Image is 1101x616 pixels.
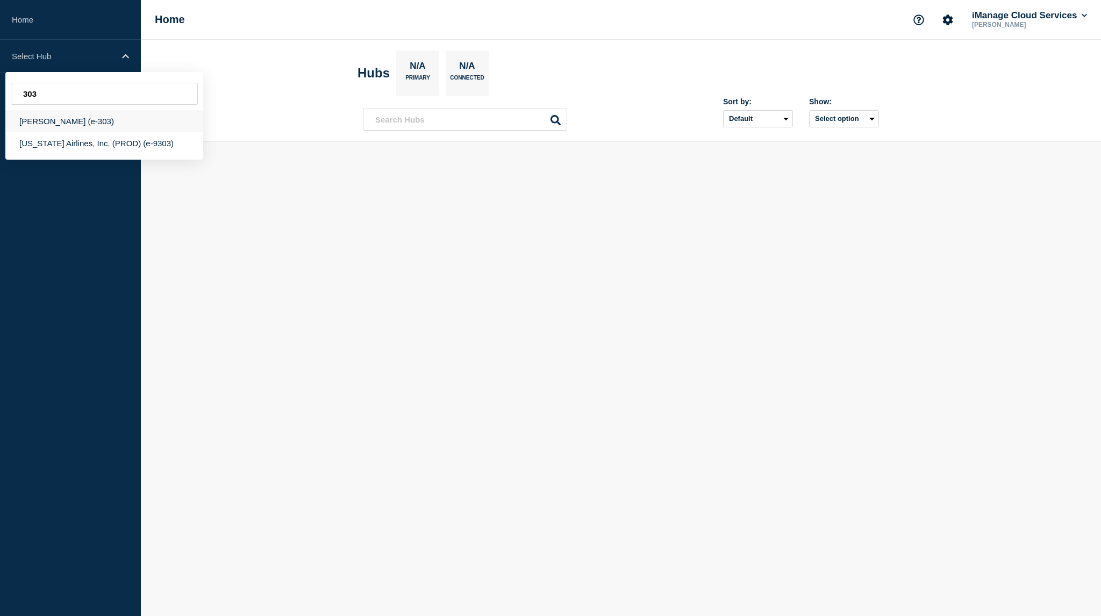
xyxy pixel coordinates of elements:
[12,52,115,61] p: Select Hub
[5,132,203,154] div: [US_STATE] Airlines, Inc. (PROD) (e-9303)
[406,61,430,75] p: N/A
[723,110,793,127] select: Sort by
[809,97,879,106] div: Show:
[936,9,959,31] button: Account settings
[358,66,390,81] h2: Hubs
[455,61,479,75] p: N/A
[155,13,185,26] h1: Home
[405,75,430,86] p: Primary
[970,21,1082,28] p: [PERSON_NAME]
[5,110,203,132] div: [PERSON_NAME] (e-303)
[907,9,930,31] button: Support
[970,10,1089,21] button: iManage Cloud Services
[723,97,793,106] div: Sort by:
[450,75,484,86] p: Connected
[363,109,567,131] input: Search Hubs
[809,110,879,127] button: Select option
